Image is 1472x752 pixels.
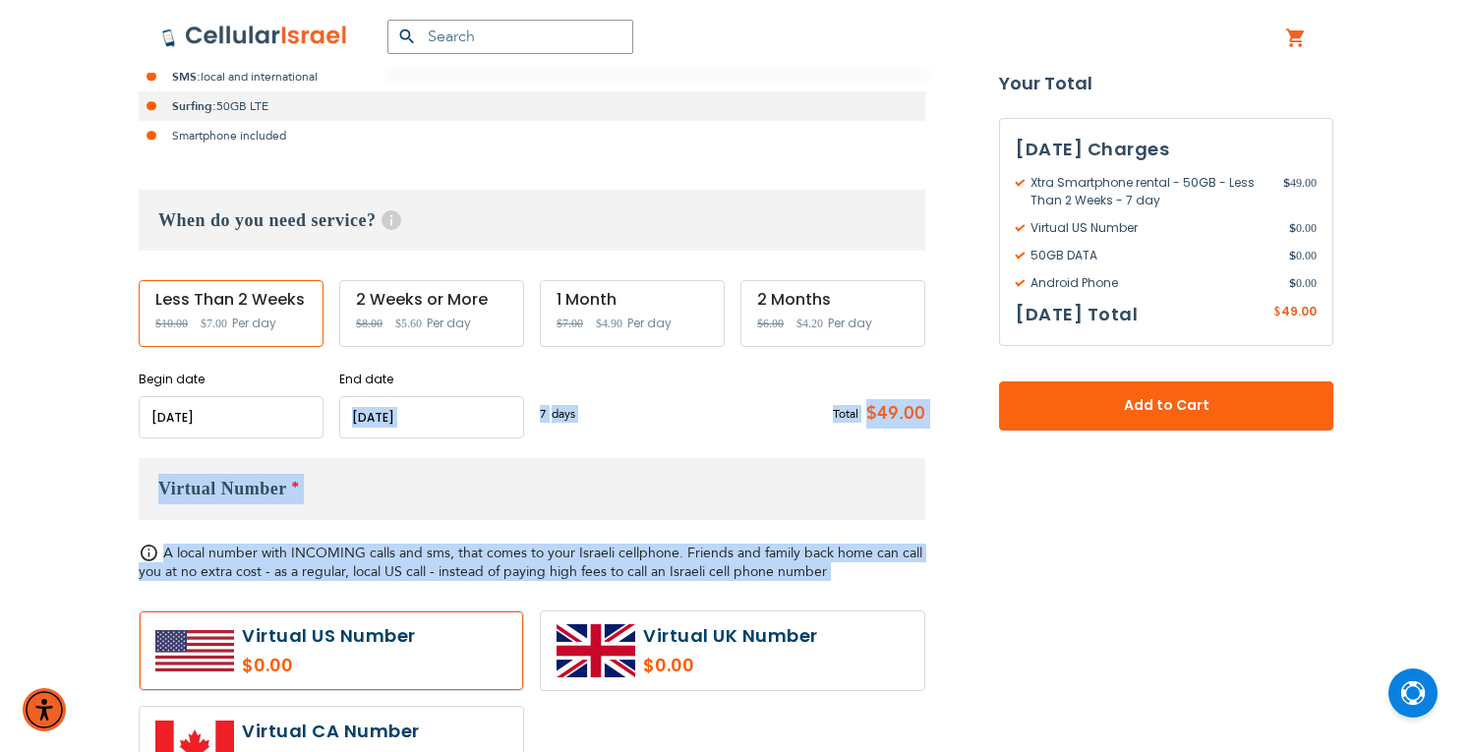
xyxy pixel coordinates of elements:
span: Per day [427,315,471,332]
span: Add to Cart [1064,396,1268,417]
span: Help [382,210,401,230]
span: $7.00 [557,317,583,330]
span: $ [1283,174,1290,192]
strong: Your Total [999,69,1333,98]
span: $8.00 [356,317,383,330]
span: Per day [627,315,672,332]
input: MM/DD/YYYY [139,396,324,438]
span: 0.00 [1289,219,1317,237]
span: A local number with INCOMING calls and sms, that comes to your Israeli cellphone. Friends and fam... [139,544,922,581]
span: $ [1273,304,1281,321]
strong: Surfing: [172,98,216,114]
span: Virtual US Number [1016,219,1289,237]
li: 50GB LTE [139,91,925,121]
span: Virtual Number [158,479,287,498]
span: Per day [828,315,872,332]
span: 49.00 [1283,174,1317,209]
button: Add to Cart [999,381,1333,431]
span: 0.00 [1289,274,1317,292]
input: Search [387,20,633,54]
div: Less Than 2 Weeks [155,291,307,309]
span: 7 [540,405,552,423]
img: Cellular Israel Logo [161,25,348,48]
li: local and international [139,62,925,91]
span: $ [1289,247,1296,264]
span: $10.00 [155,317,188,330]
span: 50GB DATA [1016,247,1289,264]
span: $ [1289,274,1296,292]
div: 2 Weeks or More [356,291,507,309]
label: Begin date [139,371,324,388]
h3: [DATE] Charges [1016,135,1317,164]
label: End date [339,371,524,388]
span: Per day [232,315,276,332]
span: days [552,405,575,423]
span: $7.00 [201,317,227,330]
span: Android Phone [1016,274,1289,292]
span: $4.20 [796,317,823,330]
li: Smartphone included [139,121,925,150]
span: $4.90 [596,317,622,330]
span: $49.00 [858,399,925,429]
span: $5.60 [395,317,422,330]
span: $6.00 [757,317,784,330]
input: MM/DD/YYYY [339,396,524,438]
strong: SMS: [172,69,201,85]
div: 1 Month [557,291,708,309]
span: Xtra Smartphone rental - 50GB - Less Than 2 Weeks - 7 day [1016,174,1283,209]
span: Total [833,405,858,423]
h3: [DATE] Total [1016,300,1138,329]
div: Accessibility Menu [23,688,66,731]
h3: When do you need service? [139,190,925,251]
span: $ [1289,219,1296,237]
div: 2 Months [757,291,909,309]
span: 0.00 [1289,247,1317,264]
span: 49.00 [1281,303,1317,319]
